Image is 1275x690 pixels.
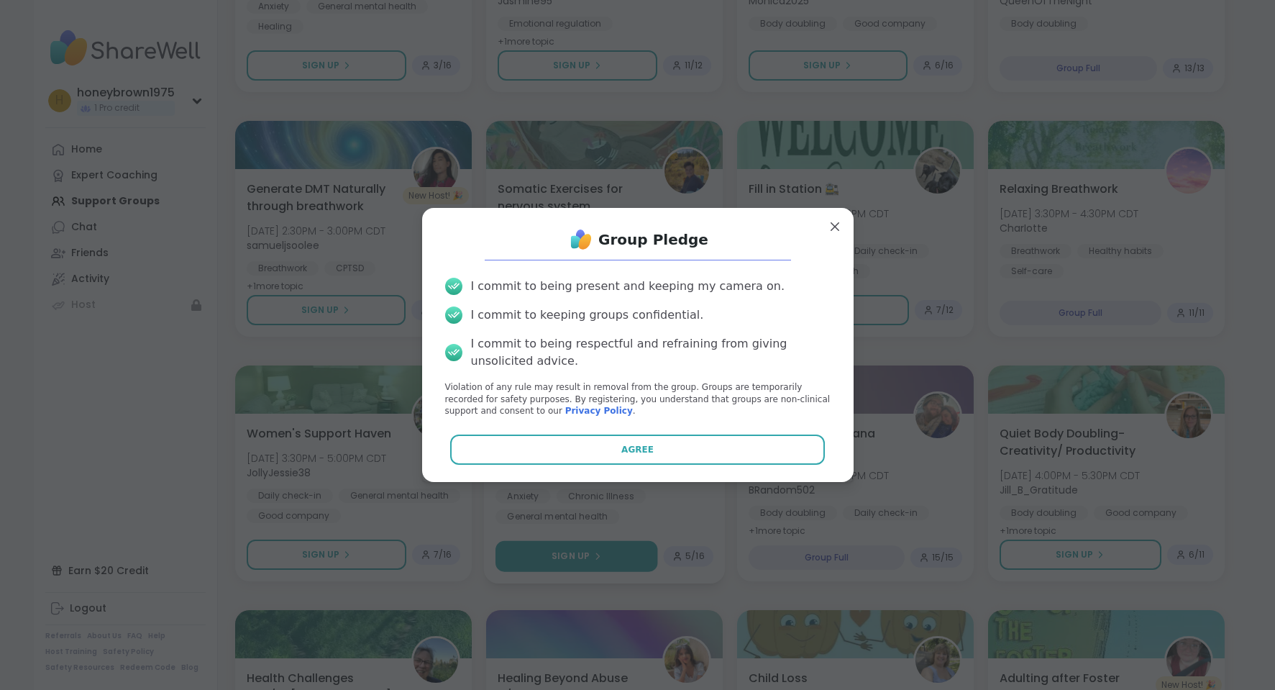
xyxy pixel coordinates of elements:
[565,406,633,416] a: Privacy Policy
[471,307,704,324] div: I commit to keeping groups confidential.
[567,225,595,254] img: ShareWell Logo
[450,435,825,465] button: Agree
[445,381,831,417] p: Violation of any rule may result in removal from the group. Groups are temporarily recorded for s...
[471,335,831,370] div: I commit to being respectful and refraining from giving unsolicited advice.
[621,443,654,456] span: Agree
[598,230,708,250] h1: Group Pledge
[471,278,785,295] div: I commit to being present and keeping my camera on.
